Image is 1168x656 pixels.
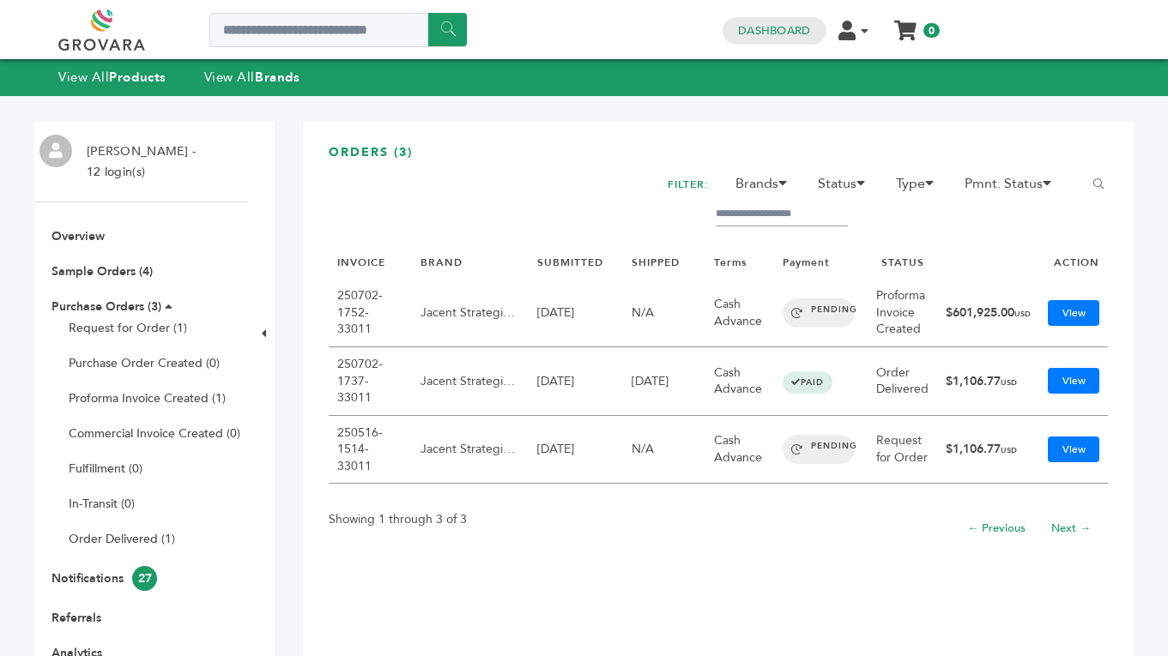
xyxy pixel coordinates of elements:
[809,173,884,202] li: Status
[623,347,705,416] td: [DATE]
[714,256,747,269] a: Terms
[51,570,157,587] a: Notifications27
[69,355,220,371] a: Purchase Order Created (0)
[623,279,705,347] td: N/A
[1048,300,1099,326] a: View
[69,425,240,442] a: Commercial Invoice Created (0)
[1014,309,1031,319] span: USD
[329,144,1108,174] h3: ORDERS (3)
[937,347,1039,416] td: $1,106.77
[51,298,161,315] a: Purchase Orders (3)
[1001,445,1017,455] span: USD
[956,173,1070,202] li: Pmnt. Status
[868,347,937,416] td: Order Delivered
[209,13,467,47] input: Search a product or brand...
[58,69,166,86] a: View AllProducts
[937,279,1039,347] td: $601,925.00
[868,279,937,347] td: Proforma Invoice Created
[632,256,680,269] a: SHIPPED
[1048,436,1099,462] a: View
[337,256,385,269] a: INVOICE
[329,509,467,530] p: Showing 1 through 3 of 3
[337,287,383,337] a: 250702-1752-33011
[255,69,300,86] strong: Brands
[896,15,916,33] a: My Cart
[783,371,832,394] span: PAID
[412,416,529,484] td: Jacent Strategic Manufacturing, LLC
[967,521,1026,536] a: ← Previous
[39,135,72,167] img: profile.png
[421,256,463,269] a: BRAND
[529,416,623,484] td: [DATE]
[887,173,953,202] li: Type
[1048,368,1099,394] a: View
[727,173,806,202] li: Brands
[412,279,529,347] td: Jacent Strategic Manufacturing, LLC
[132,566,157,591] span: 27
[623,416,705,484] td: N/A
[1039,247,1108,279] th: ACTION
[69,531,175,547] a: Order Delivered (1)
[937,416,1039,484] td: $1,106.77
[783,256,830,269] a: Payment
[705,416,774,484] td: Cash Advance
[783,298,855,328] span: PENDING
[412,347,529,416] td: Jacent Strategic Manufacturing, LLC
[1051,521,1091,536] a: Next →
[51,228,105,244] a: Overview
[923,23,940,38] span: 0
[705,279,774,347] td: Cash Advance
[204,69,300,86] a: View AllBrands
[738,23,810,39] a: Dashboard
[51,263,153,280] a: Sample Orders (4)
[537,256,603,269] a: SUBMITTED
[69,390,226,406] a: Proforma Invoice Created (1)
[69,320,187,336] a: Request for Order (1)
[1001,377,1017,388] span: USD
[69,460,142,477] a: Fulfillment (0)
[529,347,623,416] td: [DATE]
[668,173,709,196] h2: FILTER:
[109,69,166,86] strong: Products
[716,202,848,226] input: Filter by keywords
[783,435,855,464] span: PENDING
[51,610,101,626] a: Referrals
[337,356,383,406] a: 250702-1737-33011
[868,416,937,484] td: Request for Order
[868,247,937,279] th: STATUS
[705,347,774,416] td: Cash Advance
[78,141,200,183] li: [PERSON_NAME] - 12 login(s)
[337,424,383,474] a: 250516-1514-33011
[69,496,135,512] a: In-Transit (0)
[529,279,623,347] td: [DATE]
